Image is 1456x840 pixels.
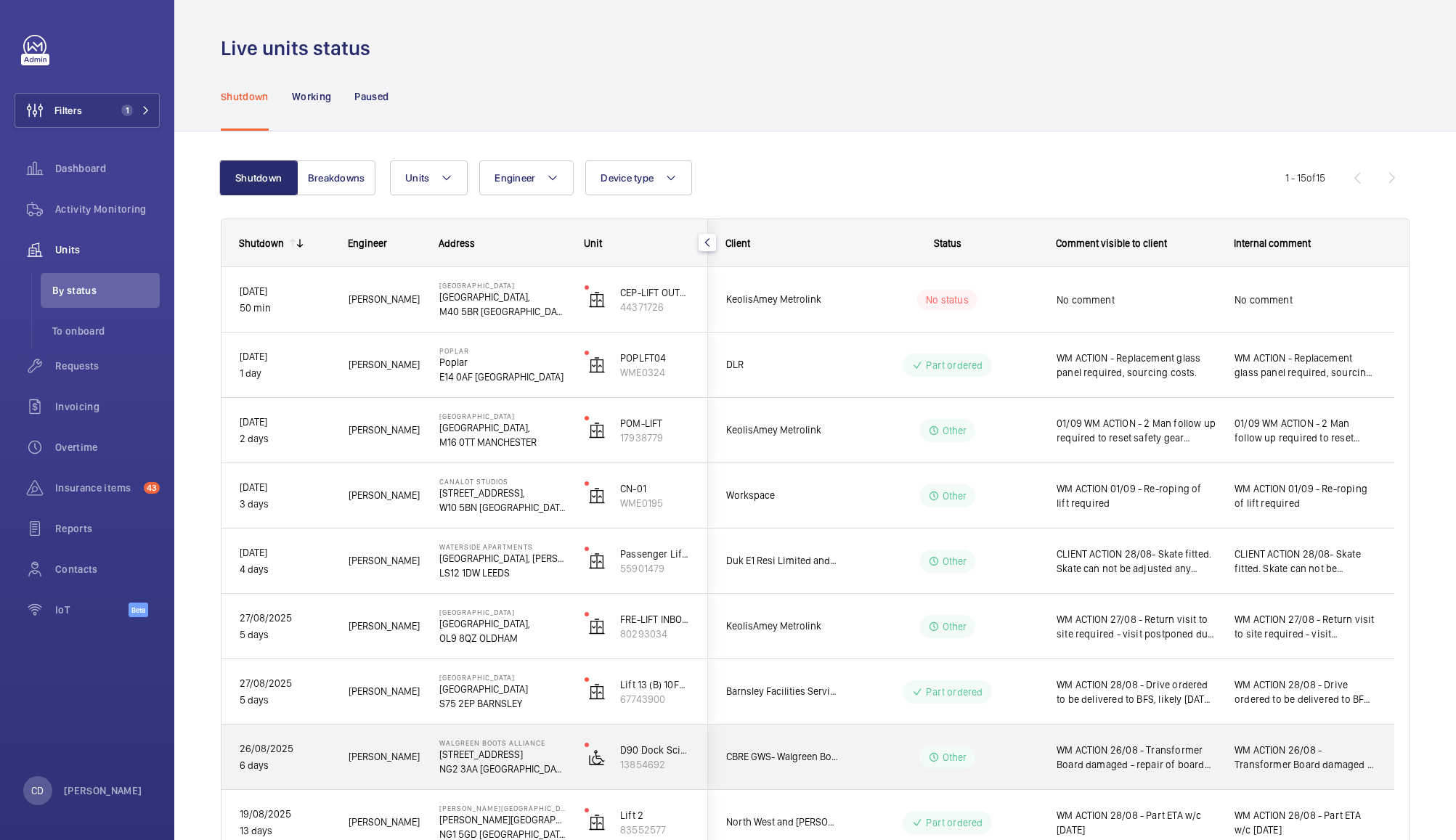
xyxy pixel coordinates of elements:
span: WM ACTION 26/08 - Transformer Board damaged - repair of board required. To be removed and taken f... [1235,743,1376,772]
span: Status [934,237,961,249]
p: Waterside Apartments [439,542,566,551]
span: Workspace [726,487,838,504]
span: DLR [726,356,838,373]
span: 1 [121,105,133,116]
span: [PERSON_NAME] [349,683,420,700]
p: 6 days [240,757,330,774]
span: WM ACTION 28/08 - Drive ordered to be delivered to BFS, likely [DATE]. Labour lined up to fit thi... [1057,677,1216,706]
span: KeolisAmey Metrolink [726,291,838,308]
p: 26/08/2025 [240,741,330,757]
span: WM ACTION 01/09 - Re-roping of lift required [1057,481,1216,510]
p: [GEOGRAPHIC_DATA], [439,420,566,435]
button: Shutdown [219,160,298,195]
span: WM ACTION 28/08 - Drive ordered to be delivered to BFS, likely [DATE]. Labour lined up to fit thi... [1235,677,1376,706]
p: LS12 1DW LEEDS [439,566,566,580]
span: Invoicing [55,399,160,414]
p: [DATE] [240,479,330,496]
span: Filters [54,103,82,118]
p: Passenger Lift 1 montague [620,547,690,561]
p: Part ordered [926,815,983,830]
span: WM ACTION 27/08 - Return visit to site required - visit postponed due to torrential weather condi... [1057,612,1216,641]
p: 27/08/2025 [240,610,330,627]
img: elevator.svg [588,552,606,570]
p: 4 days [240,561,330,578]
p: Other [943,750,967,764]
span: of [1306,172,1316,184]
span: [PERSON_NAME] [349,618,420,635]
span: KeolisAmey Metrolink [726,618,838,635]
span: [PERSON_NAME] [349,814,420,831]
div: Unit [584,237,691,249]
p: Poplar [439,355,566,370]
p: 27/08/2025 [240,675,330,692]
span: [PERSON_NAME] [349,422,420,439]
p: [DATE] [240,414,330,431]
img: elevator.svg [588,618,606,635]
button: Engineer [479,160,574,195]
span: Reports [55,521,160,536]
p: W10 5BN [GEOGRAPHIC_DATA] [439,500,566,515]
span: North West and [PERSON_NAME] RTM Company Ltd [726,814,838,831]
p: [DATE] [240,283,330,300]
p: 5 days [240,627,330,643]
span: 01/09 WM ACTION - 2 Man follow up required to reset safety gear linkage as not moving back to neu... [1235,416,1376,445]
img: elevator.svg [588,487,606,505]
span: Duk E1 Resi Limited and Duke E2 Resi Limited - Waterside Apartments [726,552,838,569]
span: WM ACTION 01/09 - Re-roping of lift required [1235,481,1376,510]
span: Internal comment [1234,237,1311,249]
img: elevator.svg [588,683,606,701]
p: 55901479 [620,561,690,576]
h1: Live units status [221,35,379,62]
span: WM ACTION 27/08 - Return visit to site required - visit postponed due to torrential weather condi... [1235,612,1376,641]
p: [GEOGRAPHIC_DATA] [439,412,566,420]
button: Device type [585,160,692,195]
p: M40 5BR [GEOGRAPHIC_DATA] [439,304,566,319]
p: 17938779 [620,431,690,445]
p: [STREET_ADDRESS], [439,486,566,500]
span: Insurance items [55,481,138,495]
p: [GEOGRAPHIC_DATA] [439,673,566,682]
p: CEP-LIFT OUTBOUND [620,285,690,300]
span: CLIENT ACTION 28/08- Skate fitted. Skate can not be adjusted any further due to fixing location. ... [1057,547,1216,576]
p: S75 2EP BARNSLEY [439,696,566,711]
p: Walgreen Boots Alliance [439,738,566,747]
img: elevator.svg [588,422,606,439]
p: Poplar [439,346,566,355]
span: Activity Monitoring [55,202,160,216]
button: Breakdowns [297,160,375,195]
span: Barnsley Facilities Services- [GEOGRAPHIC_DATA] [726,683,838,700]
span: Units [405,172,429,184]
span: CBRE GWS- Walgreen Boots Alliance [726,749,838,765]
img: platform_lift.svg [588,749,606,766]
img: elevator.svg [588,814,606,831]
p: Canalot Studios [439,477,566,486]
p: 5 days [240,692,330,709]
span: WM ACTION - Replacement glass panel required, sourcing costs. [1235,351,1376,380]
span: 1 - 15 15 [1285,173,1325,183]
span: Engineer [495,172,535,184]
p: Part ordered [926,685,983,699]
p: [GEOGRAPHIC_DATA] [439,682,566,696]
span: No comment [1057,293,1216,307]
p: POPLFT04 [620,351,690,365]
p: Paused [354,89,389,104]
p: Lift 13 (B) 10FL - KL B [620,677,690,692]
p: 44371726 [620,300,690,314]
p: [PERSON_NAME] [64,783,142,798]
p: NG2 3AA [GEOGRAPHIC_DATA] [439,762,566,776]
p: [DATE] [240,348,330,365]
span: Engineer [348,237,387,249]
span: IoT [55,603,129,617]
span: WM ACTION 26/08 - Transformer Board damaged - repair of board required. To be removed and taken f... [1057,743,1216,772]
p: [GEOGRAPHIC_DATA] [439,281,566,290]
span: 01/09 WM ACTION - 2 Man follow up required to reset safety gear linkage as not moving back to neu... [1057,416,1216,445]
span: Comment visible to client [1056,237,1167,249]
p: 2 days [240,431,330,447]
span: WM ACTION 28/08 - Part ETA w/c [DATE] [1235,808,1376,837]
span: No comment [1235,293,1376,307]
p: Other [943,489,967,503]
p: 13 days [240,823,330,839]
span: WM ACTION 28/08 - Part ETA w/c [DATE] [1057,808,1216,837]
span: Address [439,237,475,249]
p: 1 day [240,365,330,382]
